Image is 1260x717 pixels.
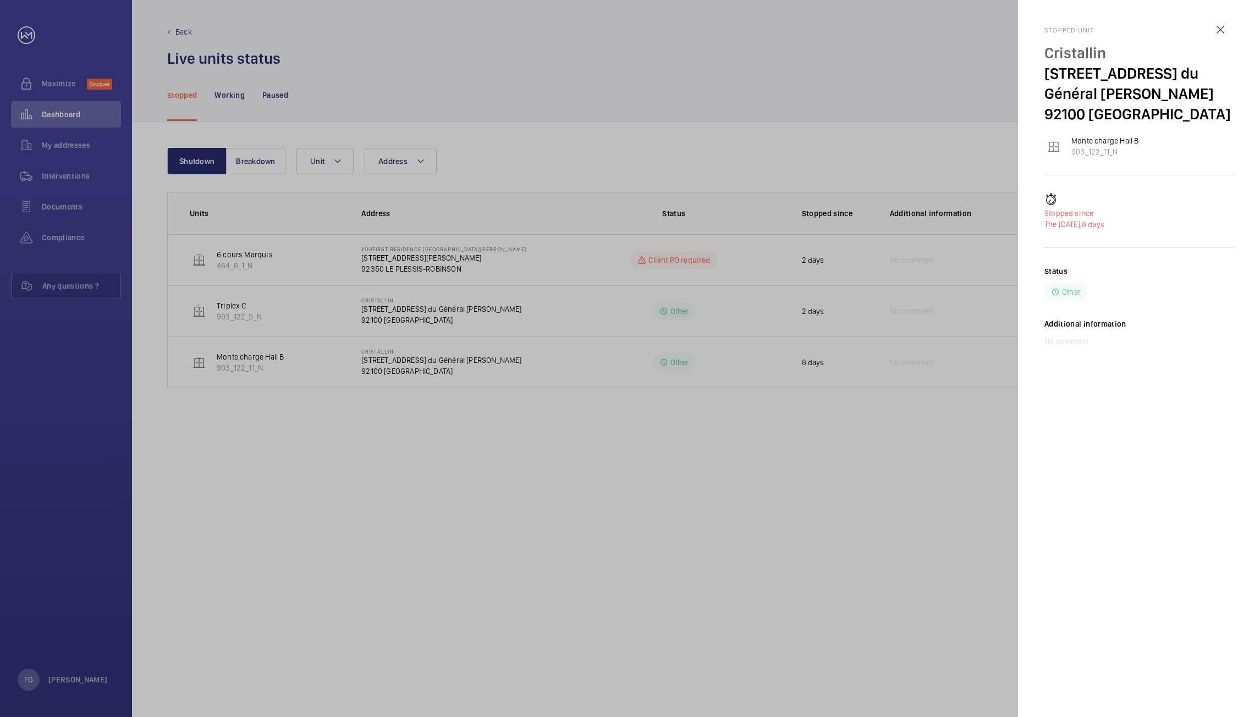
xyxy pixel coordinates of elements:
p: Monte charge Hall B [1071,135,1138,146]
p: 903_122_11_N [1071,146,1138,157]
p: Cristallin [1044,43,1234,63]
p: 8 days [1044,219,1234,230]
p: 92100 [GEOGRAPHIC_DATA] [1044,104,1234,124]
p: [STREET_ADDRESS] du Général [PERSON_NAME] [1044,63,1234,104]
span: The [DATE], [1044,220,1082,229]
h2: Additional information [1044,318,1234,329]
p: Other [1062,286,1081,297]
span: No comment [1044,337,1088,346]
img: elevator.svg [1047,140,1060,153]
p: Stopped since [1044,208,1234,219]
h2: Stopped unit [1044,26,1234,34]
h2: Status [1044,266,1068,277]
